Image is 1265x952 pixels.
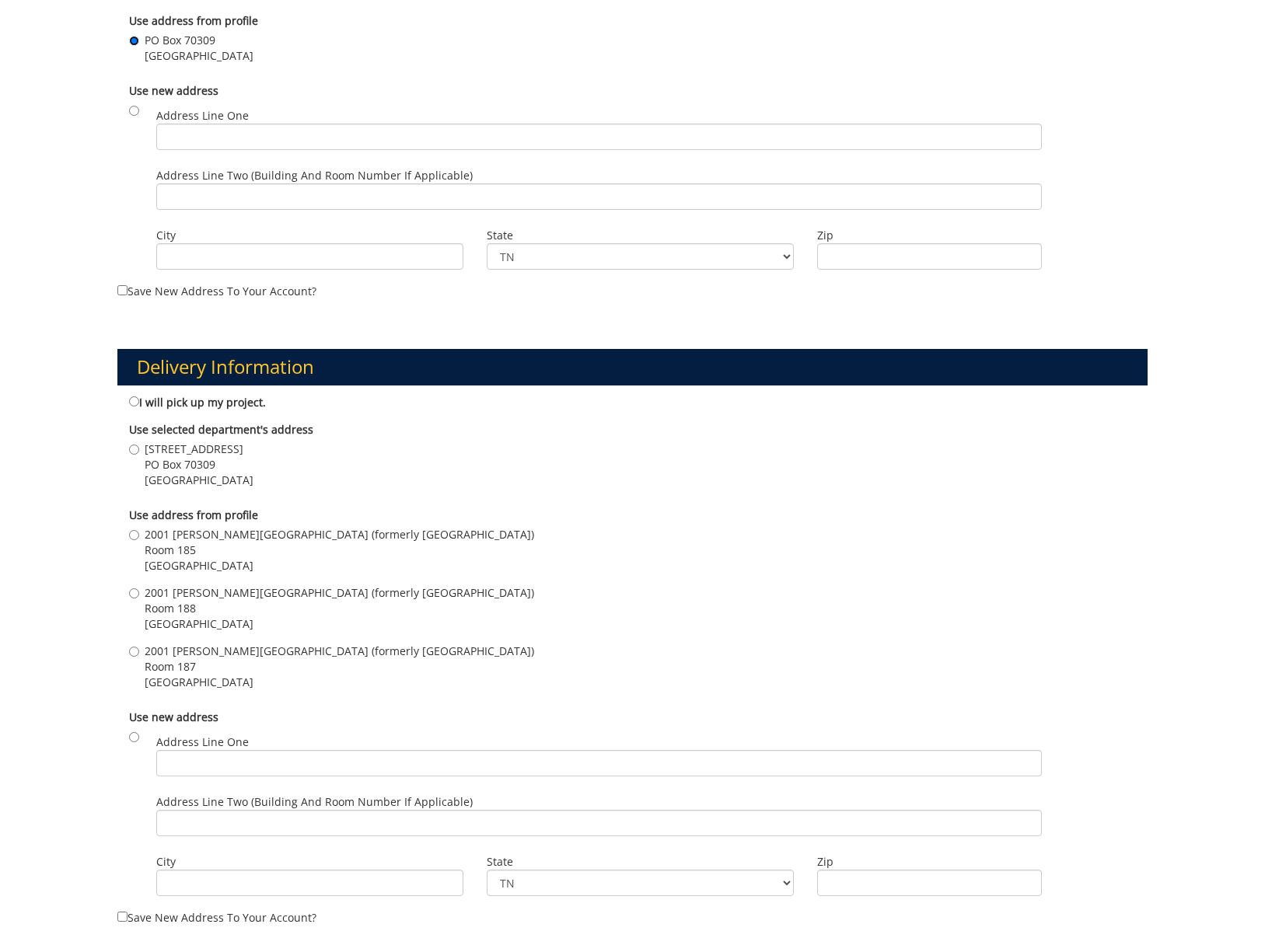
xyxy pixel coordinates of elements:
span: PO Box 70309 [145,457,253,473]
span: [GEOGRAPHIC_DATA] [145,48,253,64]
span: 2001 [PERSON_NAME][GEOGRAPHIC_DATA] (formerly [GEOGRAPHIC_DATA]) [145,585,534,601]
input: I will pick up my project. [129,396,139,406]
input: 2001 [PERSON_NAME][GEOGRAPHIC_DATA] (formerly [GEOGRAPHIC_DATA]) Room 187 [GEOGRAPHIC_DATA] [129,647,139,657]
span: Room 188 [145,601,534,616]
b: Use new address [129,83,218,98]
span: [GEOGRAPHIC_DATA] [145,675,534,690]
label: Zip [817,854,1042,870]
input: Save new address to your account? [117,285,128,295]
input: Address Line One [156,124,1043,150]
span: PO Box 70309 [145,33,253,48]
span: 2001 [PERSON_NAME][GEOGRAPHIC_DATA] (formerly [GEOGRAPHIC_DATA]) [145,643,534,659]
input: 2001 [PERSON_NAME][GEOGRAPHIC_DATA] (formerly [GEOGRAPHIC_DATA]) Room 185 [GEOGRAPHIC_DATA] [129,530,139,540]
label: Address Line One [156,734,1043,776]
span: Room 187 [145,659,534,675]
b: Use address from profile [129,507,258,522]
span: [GEOGRAPHIC_DATA] [145,616,534,632]
span: [STREET_ADDRESS] [145,441,253,457]
label: I will pick up my project. [129,393,266,410]
input: Zip [817,870,1042,896]
span: 2001 [PERSON_NAME][GEOGRAPHIC_DATA] (formerly [GEOGRAPHIC_DATA]) [145,527,534,542]
label: Address Line Two (Building and Room Number if applicable) [156,168,1043,210]
input: PO Box 70309 [GEOGRAPHIC_DATA] [129,36,139,46]
label: Address Line One [156,108,1043,150]
input: Save new address to your account? [117,912,128,922]
b: Use new address [129,710,218,724]
input: City [156,243,463,270]
label: State [487,228,794,243]
b: Use address from profile [129,13,258,28]
label: City [156,228,463,243]
input: Address Line Two (Building and Room Number if applicable) [156,810,1043,836]
input: 2001 [PERSON_NAME][GEOGRAPHIC_DATA] (formerly [GEOGRAPHIC_DATA]) Room 188 [GEOGRAPHIC_DATA] [129,588,139,598]
h3: Delivery Information [117,349,1148,385]
span: [GEOGRAPHIC_DATA] [145,473,253,488]
input: City [156,870,463,896]
span: [GEOGRAPHIC_DATA] [145,558,534,574]
input: Zip [817,243,1042,270]
label: State [487,854,794,870]
b: Use selected department's address [129,422,313,437]
input: Address Line One [156,750,1043,776]
input: [STREET_ADDRESS] PO Box 70309 [GEOGRAPHIC_DATA] [129,445,139,455]
label: Zip [817,228,1042,243]
label: City [156,854,463,870]
span: Room 185 [145,542,534,558]
label: Address Line Two (Building and Room Number if applicable) [156,794,1043,836]
input: Address Line Two (Building and Room Number if applicable) [156,183,1043,210]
